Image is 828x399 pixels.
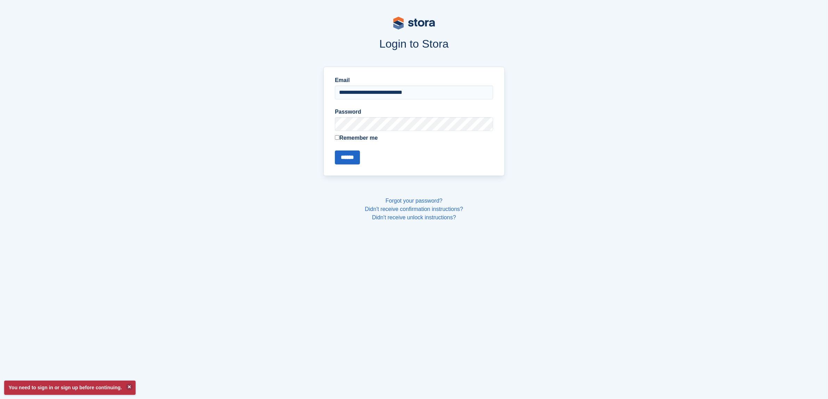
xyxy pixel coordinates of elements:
[335,108,493,116] label: Password
[335,76,493,84] label: Email
[191,38,637,50] h1: Login to Stora
[4,381,136,395] p: You need to sign in or sign up before continuing.
[386,198,443,204] a: Forgot your password?
[365,206,463,212] a: Didn't receive confirmation instructions?
[335,135,339,140] input: Remember me
[335,134,493,142] label: Remember me
[372,214,456,220] a: Didn't receive unlock instructions?
[393,17,435,30] img: stora-logo-53a41332b3708ae10de48c4981b4e9114cc0af31d8433b30ea865607fb682f29.svg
